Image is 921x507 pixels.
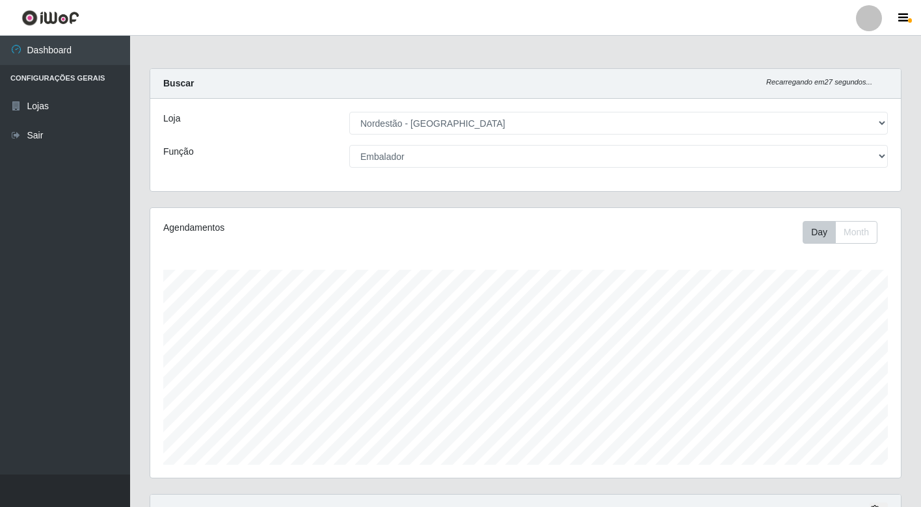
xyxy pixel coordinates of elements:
label: Função [163,145,194,159]
strong: Buscar [163,78,194,88]
button: Day [803,221,836,244]
img: CoreUI Logo [21,10,79,26]
div: Toolbar with button groups [803,221,888,244]
div: Agendamentos [163,221,454,235]
button: Month [835,221,877,244]
i: Recarregando em 27 segundos... [766,78,872,86]
div: First group [803,221,877,244]
label: Loja [163,112,180,125]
